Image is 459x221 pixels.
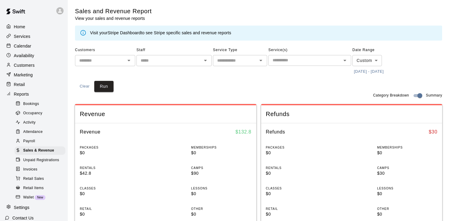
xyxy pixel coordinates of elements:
p: Contact Us [12,215,34,221]
p: $0 [80,191,140,197]
h6: $ 132.8 [236,128,251,136]
div: Reports [5,90,63,99]
a: Retail Items [14,183,68,193]
a: Retail Sales [14,174,68,183]
a: Unpaid Registrations [14,155,68,165]
a: Stripe Dashboard [108,30,141,35]
p: $0 [377,150,437,156]
p: $42.8 [80,170,140,176]
h6: $ 30 [429,128,438,136]
button: Run [94,81,114,92]
p: $30 [377,170,437,176]
span: Summary [426,93,442,99]
div: Retail Items [14,184,65,192]
span: Invoices [23,167,37,173]
span: Category Breakdown [373,93,409,99]
a: Retail [5,80,63,89]
span: Sales & Revenue [23,148,54,154]
span: Date Range [352,45,405,55]
div: Bookings [14,100,65,108]
span: Refunds [266,110,438,118]
span: Staff [136,45,212,55]
p: $0 [266,150,326,156]
button: Open [341,56,349,65]
span: Service Type [213,45,267,55]
span: Customers [75,45,135,55]
h6: Revenue [80,128,101,136]
p: $0 [266,170,326,176]
p: RETAIL [80,207,140,211]
a: Availability [5,51,63,60]
p: LESSONS [377,186,437,191]
a: Calendar [5,41,63,51]
div: Activity [14,118,65,127]
div: Visit your to see Stripe specific sales and revenue reports [90,30,231,36]
p: CLASSES [266,186,326,191]
span: Payroll [23,138,35,144]
span: Service(s) [268,45,351,55]
p: RENTALS [80,166,140,170]
p: $0 [191,191,251,197]
h5: Sales and Revenue Report [75,7,152,15]
a: Customers [5,61,63,70]
h6: Refunds [266,128,285,136]
p: OTHER [377,207,437,211]
p: $0 [191,150,251,156]
p: $0 [80,211,140,217]
p: Calendar [14,43,31,49]
a: Occupancy [14,109,68,118]
span: Activity [23,120,36,126]
div: Payroll [14,137,65,146]
p: $90 [191,170,251,176]
a: Settings [5,203,63,212]
a: Attendance [14,127,68,137]
p: $0 [266,191,326,197]
div: Sales & Revenue [14,146,65,155]
p: View your sales and revenue reports [75,15,152,21]
p: OTHER [191,207,251,211]
button: Open [201,56,210,65]
p: Availability [14,53,34,59]
a: Invoices [14,165,68,174]
div: WalletNew [14,193,65,202]
p: $0 [377,211,437,217]
button: Open [257,56,265,65]
div: Retail Sales [14,175,65,183]
p: CAMPS [377,166,437,170]
p: RETAIL [266,207,326,211]
p: $0 [377,191,437,197]
button: Open [125,56,133,65]
p: RENTALS [266,166,326,170]
a: WalletNew [14,193,68,202]
p: CAMPS [191,166,251,170]
p: $0 [266,211,326,217]
p: $0 [191,211,251,217]
button: Clear [75,81,94,92]
p: Customers [14,62,35,68]
p: LESSONS [191,186,251,191]
span: Revenue [80,110,251,118]
a: Sales & Revenue [14,146,68,155]
a: Payroll [14,137,68,146]
a: Marketing [5,70,63,79]
span: New [35,196,45,199]
span: Retail Items [23,185,44,191]
div: Attendance [14,128,65,136]
span: Wallet [23,195,34,201]
span: Unpaid Registrations [23,157,59,163]
div: Custom [352,55,382,66]
p: $0 [80,150,140,156]
span: Bookings [23,101,39,107]
p: CLASSES [80,186,140,191]
p: Settings [14,204,30,210]
p: Services [14,33,30,39]
p: Reports [14,91,29,97]
a: Bookings [14,99,68,109]
span: Occupancy [23,110,42,116]
div: Home [5,22,63,31]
